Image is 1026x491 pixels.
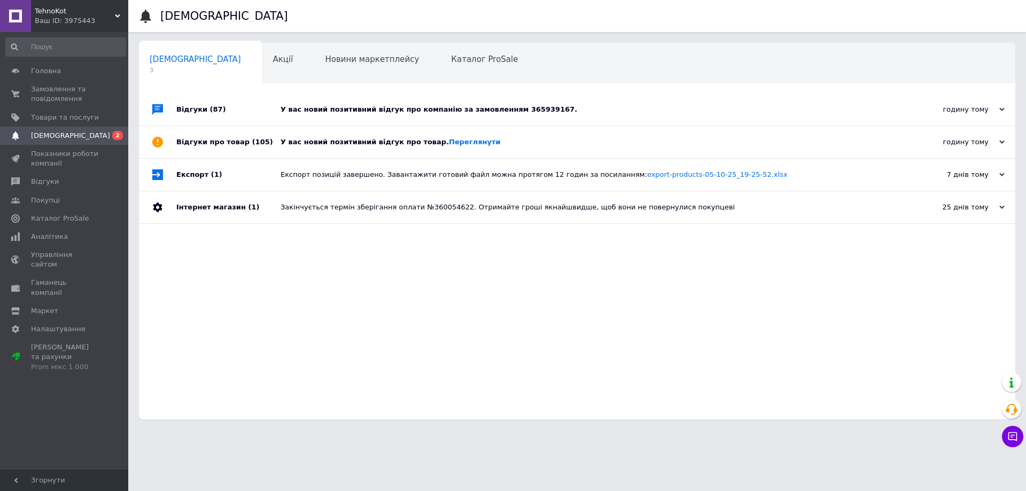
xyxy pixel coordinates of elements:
[898,170,1005,180] div: 7 днів тому
[281,170,898,180] div: Експорт позицій завершено. Завантажити готовий файл можна протягом 12 годин за посиланням:
[31,214,89,223] span: Каталог ProSale
[31,177,59,186] span: Відгуки
[248,203,259,211] span: (1)
[898,105,1005,114] div: годину тому
[31,196,60,205] span: Покупці
[281,105,898,114] div: У вас новий позитивний відгук про компанію за замовленням 365939167.
[35,6,115,16] span: TehnoKot
[31,324,85,334] span: Налаштування
[210,105,226,113] span: (87)
[35,16,128,26] div: Ваш ID: 3975443
[281,137,898,147] div: У вас новий позитивний відгук про товар.
[31,250,99,269] span: Управління сайтом
[150,66,241,74] span: 3
[5,37,126,57] input: Пошук
[150,54,241,64] span: [DEMOGRAPHIC_DATA]
[31,306,58,316] span: Маркет
[898,137,1005,147] div: годину тому
[31,113,99,122] span: Товари та послуги
[31,342,99,372] span: [PERSON_NAME] та рахунки
[176,126,281,158] div: Відгуки про товар
[160,10,288,22] h1: [DEMOGRAPHIC_DATA]
[176,159,281,191] div: Експорт
[252,138,273,146] span: (105)
[325,54,419,64] span: Новини маркетплейсу
[451,54,518,64] span: Каталог ProSale
[31,278,99,297] span: Гаманець компанії
[31,232,68,241] span: Аналітика
[1002,426,1023,447] button: Чат з покупцем
[449,138,501,146] a: Переглянути
[31,149,99,168] span: Показники роботи компанії
[31,131,110,141] span: [DEMOGRAPHIC_DATA]
[647,170,788,178] a: export-products-05-10-25_19-25-52.xlsx
[31,362,99,372] div: Prom мікс 1 000
[176,93,281,126] div: Відгуки
[112,131,123,140] span: 2
[31,84,99,104] span: Замовлення та повідомлення
[898,202,1005,212] div: 25 днів тому
[281,202,898,212] div: Закінчується термін зберігання оплати №360054622. Отримайте гроші якнайшвидше, щоб вони не поверн...
[31,66,61,76] span: Головна
[211,170,222,178] span: (1)
[176,191,281,223] div: Інтернет магазин
[273,54,293,64] span: Акції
